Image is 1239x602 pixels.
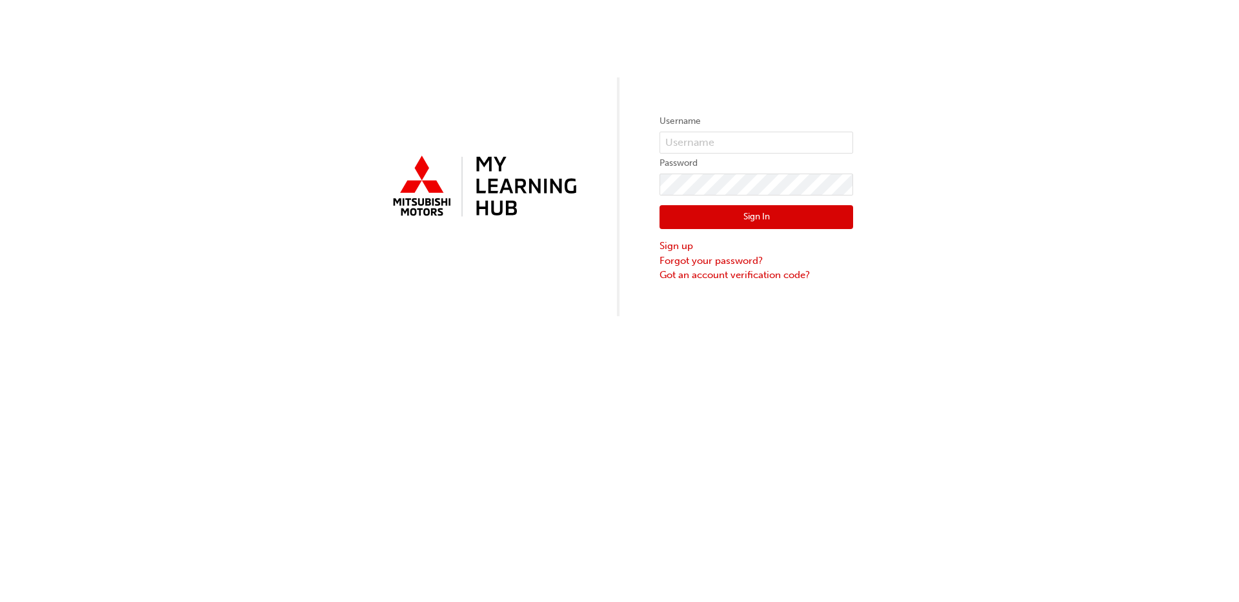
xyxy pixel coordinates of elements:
label: Username [660,114,853,129]
input: Username [660,132,853,154]
button: Sign In [660,205,853,230]
label: Password [660,156,853,171]
a: Sign up [660,239,853,254]
a: Got an account verification code? [660,268,853,283]
a: Forgot your password? [660,254,853,268]
img: mmal [386,150,579,224]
